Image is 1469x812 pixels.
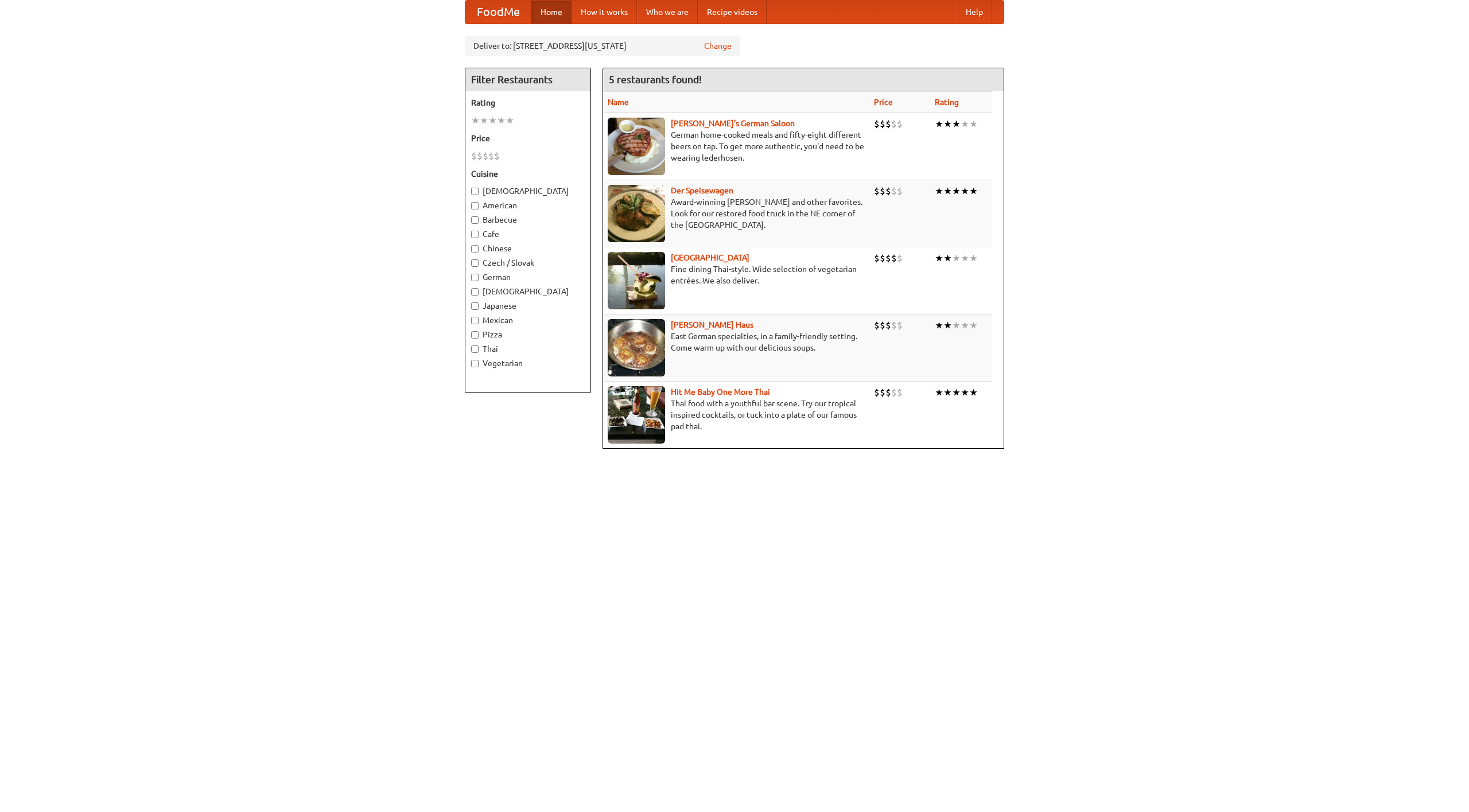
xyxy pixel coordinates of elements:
li: ★ [961,252,969,265]
b: Hit Me Baby One More Thai [671,387,770,397]
li: ★ [952,252,961,265]
li: ★ [961,319,969,332]
h5: Price [471,133,585,144]
label: Cafe [471,228,585,240]
img: speisewagen.jpg [608,185,665,242]
img: kohlhaus.jpg [608,319,665,376]
a: Change [704,40,732,52]
li: ★ [471,114,480,127]
input: Chinese [471,245,479,252]
li: $ [477,150,483,162]
li: ★ [969,319,978,332]
li: ★ [952,319,961,332]
li: ★ [961,118,969,130]
li: $ [880,118,885,130]
li: $ [874,319,880,332]
ng-pluralize: 5 restaurants found! [609,74,702,85]
li: ★ [969,252,978,265]
p: Fine dining Thai-style. Wide selection of vegetarian entrées. We also deliver. [608,263,865,286]
li: ★ [961,185,969,197]
a: Help [957,1,992,24]
input: Cafe [471,231,479,238]
li: $ [471,150,477,162]
li: $ [885,118,891,130]
label: American [471,200,585,211]
li: $ [874,386,880,399]
a: Price [874,98,893,107]
li: $ [897,386,903,399]
label: Czech / Slovak [471,257,585,269]
p: East German specialties, in a family-friendly setting. Come warm up with our delicious soups. [608,331,865,353]
li: ★ [488,114,497,127]
li: $ [891,386,897,399]
label: Vegetarian [471,358,585,369]
label: Pizza [471,329,585,340]
li: ★ [943,118,952,130]
input: Czech / Slovak [471,259,479,267]
li: ★ [935,386,943,399]
h4: Filter Restaurants [465,68,590,91]
li: $ [891,118,897,130]
label: [DEMOGRAPHIC_DATA] [471,286,585,297]
li: ★ [943,386,952,399]
li: ★ [969,185,978,197]
a: How it works [572,1,637,24]
a: [GEOGRAPHIC_DATA] [671,253,749,262]
a: FoodMe [465,1,531,24]
b: [PERSON_NAME] Haus [671,320,753,329]
input: [DEMOGRAPHIC_DATA] [471,188,479,195]
li: ★ [952,386,961,399]
input: Thai [471,345,479,353]
input: Barbecue [471,216,479,224]
li: $ [874,118,880,130]
li: ★ [952,185,961,197]
input: Japanese [471,302,479,310]
li: $ [874,252,880,265]
li: ★ [935,319,943,332]
li: ★ [497,114,506,127]
li: ★ [969,118,978,130]
li: $ [494,150,500,162]
a: Who we are [637,1,698,24]
li: $ [880,252,885,265]
li: ★ [943,185,952,197]
li: ★ [943,319,952,332]
li: $ [897,252,903,265]
a: Rating [935,98,959,107]
h5: Rating [471,97,585,108]
li: ★ [935,185,943,197]
p: Thai food with a youthful bar scene. Try our tropical inspired cocktails, or tuck into a plate of... [608,398,865,432]
img: satay.jpg [608,252,665,309]
li: $ [885,386,891,399]
li: $ [885,319,891,332]
li: $ [885,185,891,197]
img: esthers.jpg [608,118,665,175]
li: $ [891,252,897,265]
input: American [471,202,479,209]
a: Der Speisewagen [671,186,733,195]
li: $ [880,319,885,332]
label: Barbecue [471,214,585,226]
li: $ [488,150,494,162]
li: $ [483,150,488,162]
label: Japanese [471,300,585,312]
li: $ [880,386,885,399]
a: [PERSON_NAME]'s German Saloon [671,119,795,128]
input: Pizza [471,331,479,339]
li: $ [880,185,885,197]
li: ★ [943,252,952,265]
a: Name [608,98,629,107]
p: Award-winning [PERSON_NAME] and other favorites. Look for our restored food truck in the NE corne... [608,196,865,231]
li: $ [891,319,897,332]
p: German home-cooked meals and fifty-eight different beers on tap. To get more authentic, you'd nee... [608,129,865,164]
li: ★ [935,118,943,130]
li: $ [897,319,903,332]
a: Recipe videos [698,1,767,24]
label: German [471,271,585,283]
label: Mexican [471,314,585,326]
li: $ [897,118,903,130]
li: ★ [952,118,961,130]
li: ★ [961,386,969,399]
